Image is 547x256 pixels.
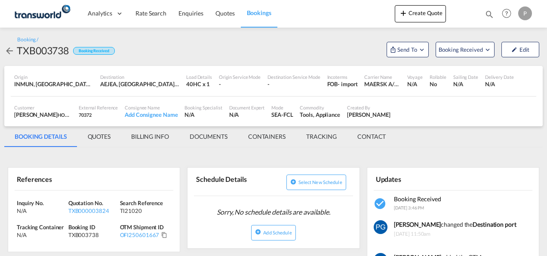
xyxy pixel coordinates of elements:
[271,104,293,111] div: Mode
[518,6,532,20] div: P
[213,204,334,220] span: Sorry, No schedule details are available.
[387,42,429,57] button: Open demo menu
[68,207,118,215] div: TXB000003824
[179,126,238,147] md-tab-item: DOCUMENTS
[100,80,179,88] div: AEJEA, Jebel Ali, United Arab Emirates, Middle East, Middle East
[485,9,494,22] div: icon-magnify
[229,111,265,119] div: N/A
[430,74,446,80] div: Rollable
[485,74,514,80] div: Delivery Date
[430,80,446,88] div: No
[73,47,114,55] div: Booking Received
[396,45,418,54] span: Send To
[125,104,178,111] div: Consignee Name
[135,9,166,17] span: Rate Search
[4,46,15,56] md-icon: icon-arrow-left
[398,8,409,18] md-icon: icon-plus 400-fg
[501,42,539,57] button: icon-pencilEdit
[68,231,118,239] div: TXB003738
[121,126,179,147] md-tab-item: BILLING INFO
[290,179,296,185] md-icon: icon-plus-circle
[120,200,163,206] span: Search Reference
[251,225,295,240] button: icon-plus-circleAdd Schedule
[194,171,272,192] div: Schedule Details
[453,80,478,88] div: N/A
[394,228,516,238] span: [DATE] 11:50am
[178,9,203,17] span: Enquiries
[473,221,516,228] b: Destination port
[485,80,514,88] div: N/A
[394,221,441,228] b: [PERSON_NAME]
[394,205,424,210] span: [DATE] 3:46 PM
[14,111,72,119] div: [PERSON_NAME]
[347,126,396,147] md-tab-item: CONTACT
[219,74,261,80] div: Origin Service Mode
[100,74,179,80] div: Destination
[68,200,103,206] span: Quotation No.
[17,36,38,44] div: Booking /
[247,9,271,16] span: Bookings
[439,45,484,54] span: Booking Received
[374,197,387,211] md-icon: icon-checkbox-marked-circle
[407,74,422,80] div: Voyage
[17,207,66,215] div: N/A
[298,179,342,185] span: Select new schedule
[263,230,292,235] span: Add Schedule
[58,111,115,118] span: HOMES R US TRADING LLC
[238,126,296,147] md-tab-item: CONTAINERS
[296,126,347,147] md-tab-item: TRACKING
[14,74,93,80] div: Origin
[267,74,320,80] div: Destination Service Mode
[161,232,167,238] md-icon: Click to Copy
[125,111,178,119] div: Add Consignee Name
[394,195,441,203] span: Booking Received
[511,47,517,53] md-icon: icon-pencil
[17,200,44,206] span: Inquiry No.
[374,171,452,186] div: Updates
[364,74,400,80] div: Carrier Name
[14,104,72,111] div: Customer
[395,5,446,22] button: icon-plus 400-fgCreate Quote
[17,224,64,231] span: Tracking Container
[300,104,340,111] div: Commodity
[374,220,387,234] img: vm11kgAAAAZJREFUAwCWHwimzl+9jgAAAABJRU5ErkJggg==
[186,74,212,80] div: Load Details
[184,104,222,111] div: Booking Specialist
[77,126,121,147] md-tab-item: QUOTES
[271,111,293,119] div: SEA-FCL
[120,207,169,215] div: TI21020
[79,104,118,111] div: External Reference
[347,104,390,111] div: Created By
[229,104,265,111] div: Document Expert
[327,80,338,88] div: FOB
[394,220,516,229] div: changed the
[267,80,320,88] div: -
[4,44,17,57] div: icon-arrow-left
[347,111,390,119] div: Pradhesh Gautham
[79,112,92,118] span: 70372
[338,80,357,88] div: - import
[15,171,92,186] div: References
[120,231,160,239] div: OFI250601667
[120,224,164,231] span: OTM Shipment ID
[436,42,495,57] button: Open demo menu
[255,229,261,235] md-icon: icon-plus-circle
[13,4,71,23] img: f753ae806dec11f0841701cdfdf085c0.png
[300,111,340,119] div: Tools, Appliance
[286,175,346,190] button: icon-plus-circleSelect new schedule
[453,74,478,80] div: Sailing Date
[499,6,514,21] span: Help
[14,80,93,88] div: INMUN, Mundra, India, Indian Subcontinent, Asia Pacific
[68,224,95,231] span: Booking ID
[88,9,112,18] span: Analytics
[485,9,494,19] md-icon: icon-magnify
[219,80,261,88] div: -
[186,80,212,88] div: 40HC x 1
[4,126,396,147] md-pagination-wrapper: Use the left and right arrow keys to navigate between tabs
[184,111,222,119] div: N/A
[499,6,518,22] div: Help
[17,231,66,239] div: N/A
[17,44,69,57] div: TXB003738
[4,126,77,147] md-tab-item: BOOKING DETAILS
